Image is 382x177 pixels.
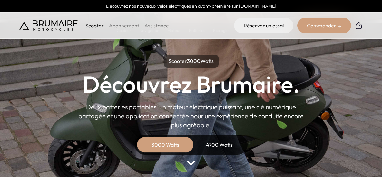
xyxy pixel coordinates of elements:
p: Scooter Watts [164,55,219,68]
div: Commander [297,18,351,33]
img: Brumaire Motocycles [19,20,77,31]
span: 3000 [187,58,201,64]
h1: Découvrez Brumaire. [83,73,300,96]
div: 3000 Watts [140,137,191,152]
img: Panier [355,22,363,29]
p: Deux batteries portables, un moteur électrique puissant, une clé numérique partagée et une applic... [78,102,304,130]
div: 4700 Watts [194,137,245,152]
img: arrow-bottom.png [187,161,195,166]
img: right-arrow-2.png [338,25,341,28]
p: Scooter [85,22,104,29]
a: Abonnement [109,22,139,29]
a: Assistance [144,22,169,29]
a: Réserver un essai [234,18,293,33]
